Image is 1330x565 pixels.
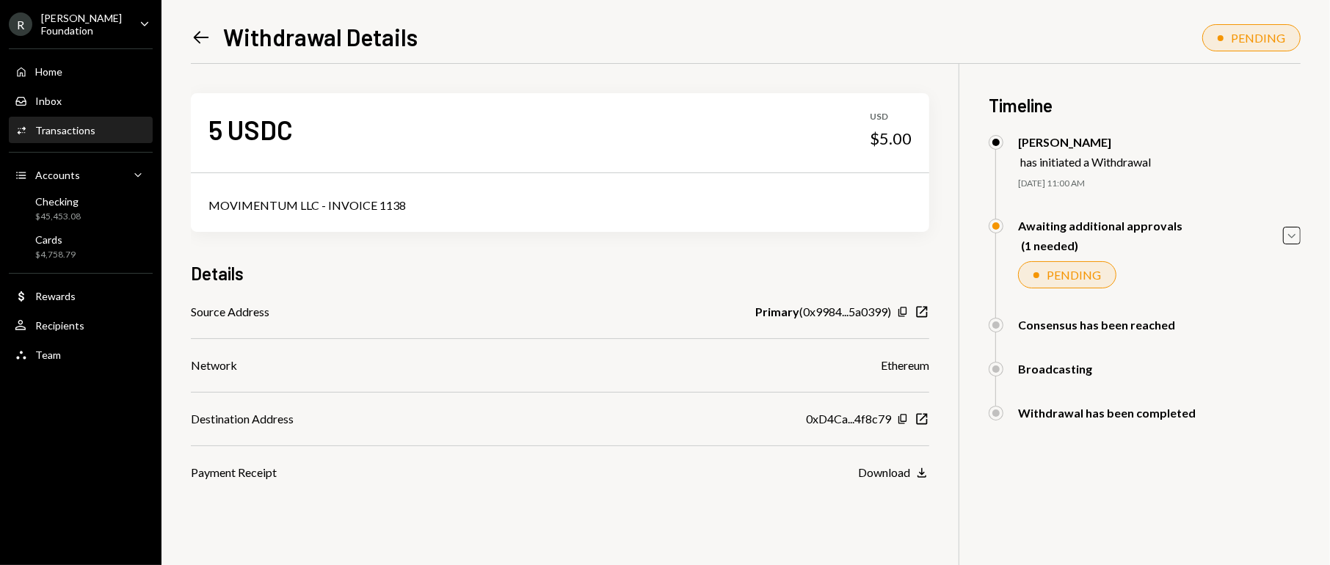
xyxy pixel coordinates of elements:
div: MOVIMENTUM LLC - INVOICE 1138 [208,197,912,214]
div: PENDING [1231,31,1285,45]
a: Recipients [9,312,153,338]
a: Inbox [9,87,153,114]
a: Cards$4,758.79 [9,229,153,264]
div: $5.00 [870,128,912,149]
div: Broadcasting [1018,362,1092,376]
b: Primary [755,303,799,321]
div: Source Address [191,303,269,321]
div: Payment Receipt [191,464,277,481]
div: [PERSON_NAME] [1018,135,1151,149]
div: (1 needed) [1021,238,1182,252]
div: Download [858,465,910,479]
div: Cards [35,233,76,246]
div: Recipients [35,319,84,332]
div: Network [191,357,237,374]
a: Home [9,58,153,84]
div: [PERSON_NAME] Foundation [41,12,128,37]
div: Transactions [35,124,95,136]
a: Rewards [9,282,153,309]
div: Ethereum [881,357,929,374]
div: has initiated a Withdrawal [1020,155,1151,169]
div: Inbox [35,95,62,107]
h3: Details [191,261,244,285]
a: Team [9,341,153,368]
div: Rewards [35,290,76,302]
div: Consensus has been reached [1018,318,1175,332]
div: ( 0x9984...5a0399 ) [755,303,891,321]
div: $4,758.79 [35,249,76,261]
a: Transactions [9,117,153,143]
div: Destination Address [191,410,294,428]
div: Team [35,349,61,361]
div: PENDING [1047,268,1101,282]
h3: Timeline [989,93,1301,117]
div: Checking [35,195,81,208]
div: 5 USDC [208,113,293,146]
div: Home [35,65,62,78]
div: USD [870,111,912,123]
a: Checking$45,453.08 [9,191,153,226]
div: R [9,12,32,36]
a: Accounts [9,161,153,188]
div: Accounts [35,169,80,181]
div: [DATE] 11:00 AM [1018,178,1301,190]
h1: Withdrawal Details [223,22,418,51]
div: 0xD4Ca...4f8c79 [806,410,891,428]
button: Download [858,465,929,481]
div: Awaiting additional approvals [1018,219,1182,233]
div: $45,453.08 [35,211,81,223]
div: Withdrawal has been completed [1018,406,1196,420]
